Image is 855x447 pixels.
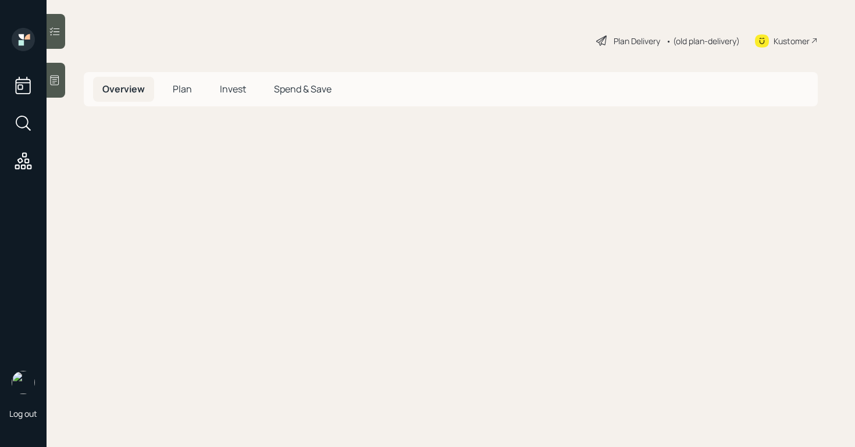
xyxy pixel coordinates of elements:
[666,35,740,47] div: • (old plan-delivery)
[274,83,332,95] span: Spend & Save
[220,83,246,95] span: Invest
[614,35,660,47] div: Plan Delivery
[9,408,37,419] div: Log out
[102,83,145,95] span: Overview
[173,83,192,95] span: Plan
[774,35,810,47] div: Kustomer
[12,371,35,394] img: retirable_logo.png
